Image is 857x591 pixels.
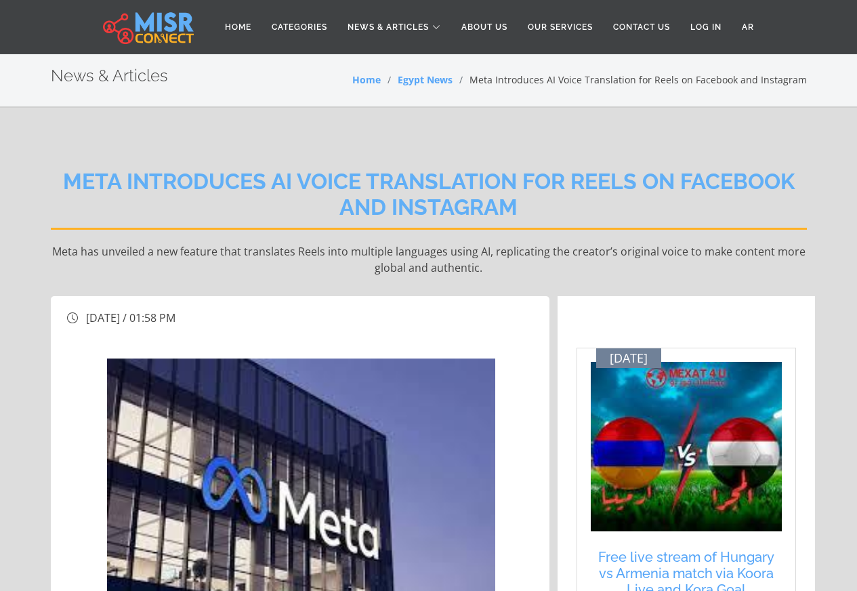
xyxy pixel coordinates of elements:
[215,14,262,40] a: Home
[352,73,381,86] a: Home
[348,21,429,33] span: News & Articles
[518,14,603,40] a: Our Services
[51,66,168,86] h2: News & Articles
[86,310,175,325] span: [DATE] / 01:58 PM
[262,14,337,40] a: Categories
[51,169,807,230] h2: Meta Introduces AI Voice Translation for Reels on Facebook and Instagram
[51,243,807,276] p: Meta has unveiled a new feature that translates Reels into multiple languages using AI, replicati...
[103,10,194,44] img: main.misr_connect
[680,14,732,40] a: Log in
[337,14,451,40] a: News & Articles
[610,351,648,366] span: [DATE]
[732,14,764,40] a: AR
[453,73,807,87] li: Meta Introduces AI Voice Translation for Reels on Facebook and Instagram
[451,14,518,40] a: About Us
[603,14,680,40] a: Contact Us
[398,73,453,86] a: Egypt News
[591,362,782,531] img: مباراة المجر وأرمينيا في تصفيات كأس العالم 2026.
